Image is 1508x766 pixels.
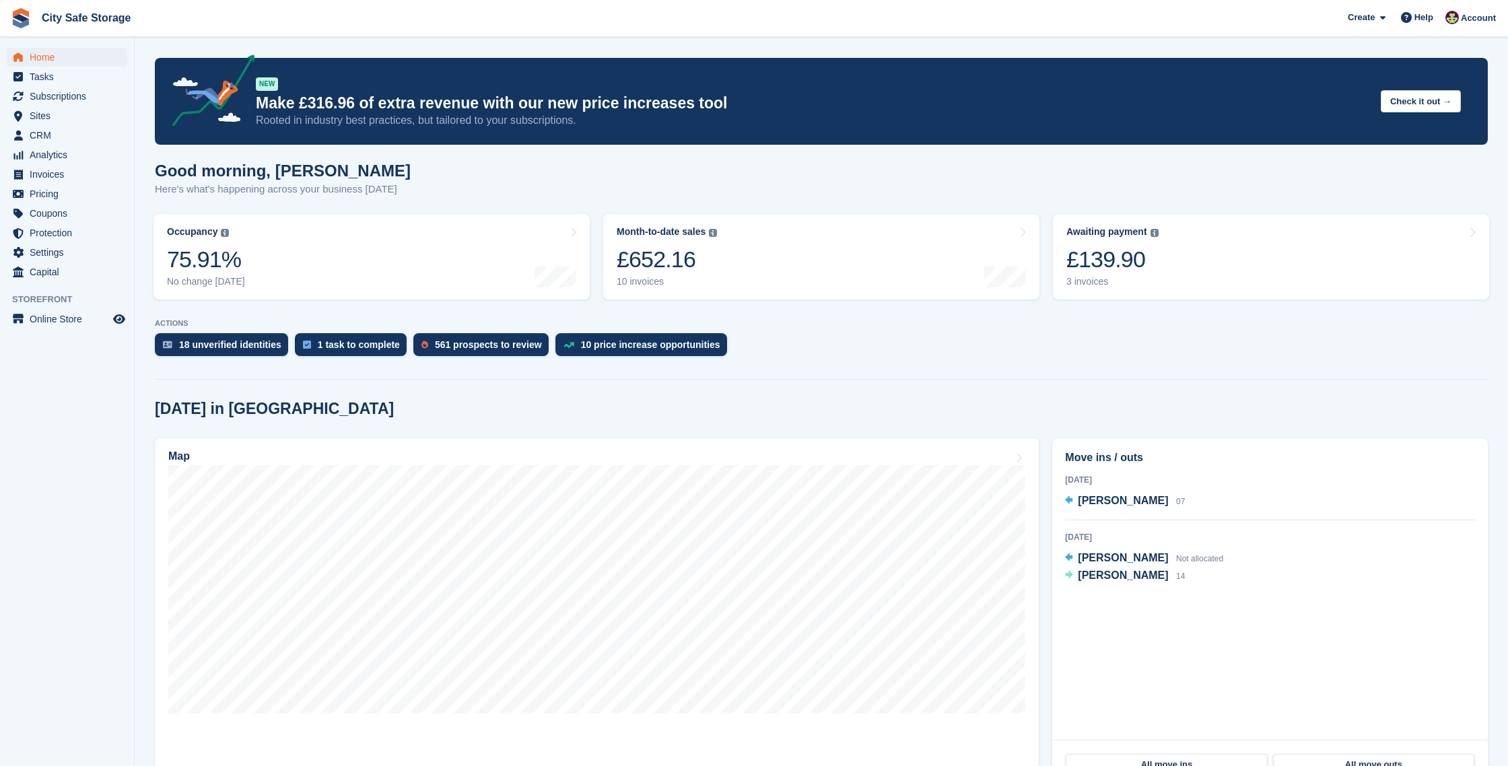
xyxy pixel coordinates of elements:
[30,184,110,203] span: Pricing
[30,263,110,281] span: Capital
[161,55,255,131] img: price-adjustments-announcement-icon-8257ccfd72463d97f412b2fc003d46551f7dbcb40ab6d574587a9cd5c0d94...
[256,94,1370,113] p: Make £316.96 of extra revenue with our new price increases tool
[155,333,295,363] a: 18 unverified identities
[435,339,542,350] div: 561 prospects to review
[1065,474,1475,486] div: [DATE]
[1065,493,1185,510] a: [PERSON_NAME] 07
[111,311,127,327] a: Preview store
[7,165,127,184] a: menu
[303,341,311,349] img: task-75834270c22a3079a89374b754ae025e5fb1db73e45f91037f5363f120a921f8.svg
[168,450,190,462] h2: Map
[1065,450,1475,466] h2: Move ins / outs
[155,162,411,180] h1: Good morning, [PERSON_NAME]
[30,145,110,164] span: Analytics
[167,276,245,287] div: No change [DATE]
[581,339,720,350] div: 10 price increase opportunities
[30,223,110,242] span: Protection
[7,145,127,164] a: menu
[1065,550,1223,567] a: [PERSON_NAME] Not allocated
[30,87,110,106] span: Subscriptions
[7,87,127,106] a: menu
[7,204,127,223] a: menu
[153,214,590,300] a: Occupancy 75.91% No change [DATE]
[30,310,110,328] span: Online Store
[30,48,110,67] span: Home
[318,339,400,350] div: 1 task to complete
[1066,276,1159,287] div: 3 invoices
[221,229,229,237] img: icon-info-grey-7440780725fd019a000dd9b08b2336e03edf1995a4989e88bcd33f0948082b44.svg
[1053,214,1489,300] a: Awaiting payment £139.90 3 invoices
[36,7,136,29] a: City Safe Storage
[1381,90,1461,112] button: Check it out →
[1078,495,1168,506] span: [PERSON_NAME]
[1176,497,1185,506] span: 07
[30,106,110,125] span: Sites
[163,341,172,349] img: verify_identity-adf6edd0f0f0b5bbfe63781bf79b02c33cf7c696d77639b501bdc392416b5a36.svg
[617,226,706,238] div: Month-to-date sales
[555,333,734,363] a: 10 price increase opportunities
[421,341,428,349] img: prospect-51fa495bee0391a8d652442698ab0144808aea92771e9ea1ae160a38d050c398.svg
[12,293,134,306] span: Storefront
[30,165,110,184] span: Invoices
[1078,569,1168,581] span: [PERSON_NAME]
[1066,226,1147,238] div: Awaiting payment
[7,223,127,242] a: menu
[7,106,127,125] a: menu
[295,333,413,363] a: 1 task to complete
[7,184,127,203] a: menu
[155,182,411,197] p: Here's what's happening across your business [DATE]
[1066,246,1159,273] div: £139.90
[7,310,127,328] a: menu
[30,67,110,86] span: Tasks
[563,342,574,348] img: price_increase_opportunities-93ffe204e8149a01c8c9dc8f82e8f89637d9d84a8eef4429ea346261dce0b2c0.svg
[7,126,127,145] a: menu
[7,263,127,281] a: menu
[167,246,245,273] div: 75.91%
[30,204,110,223] span: Coupons
[1461,11,1496,25] span: Account
[1078,552,1168,563] span: [PERSON_NAME]
[1065,567,1185,585] a: [PERSON_NAME] 14
[1176,571,1185,581] span: 14
[617,276,717,287] div: 10 invoices
[11,8,31,28] img: stora-icon-8386f47178a22dfd0bd8f6a31ec36ba5ce8667c1dd55bd0f319d3a0aa187defe.svg
[1445,11,1459,24] img: Richie Miller
[30,243,110,262] span: Settings
[179,339,281,350] div: 18 unverified identities
[7,243,127,262] a: menu
[7,67,127,86] a: menu
[155,400,394,418] h2: [DATE] in [GEOGRAPHIC_DATA]
[1176,554,1223,563] span: Not allocated
[603,214,1039,300] a: Month-to-date sales £652.16 10 invoices
[7,48,127,67] a: menu
[1065,531,1475,543] div: [DATE]
[1348,11,1375,24] span: Create
[617,246,717,273] div: £652.16
[1414,11,1433,24] span: Help
[155,319,1488,328] p: ACTIONS
[30,126,110,145] span: CRM
[413,333,555,363] a: 561 prospects to review
[709,229,717,237] img: icon-info-grey-7440780725fd019a000dd9b08b2336e03edf1995a4989e88bcd33f0948082b44.svg
[167,226,217,238] div: Occupancy
[256,77,278,91] div: NEW
[1151,229,1159,237] img: icon-info-grey-7440780725fd019a000dd9b08b2336e03edf1995a4989e88bcd33f0948082b44.svg
[256,113,1370,128] p: Rooted in industry best practices, but tailored to your subscriptions.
